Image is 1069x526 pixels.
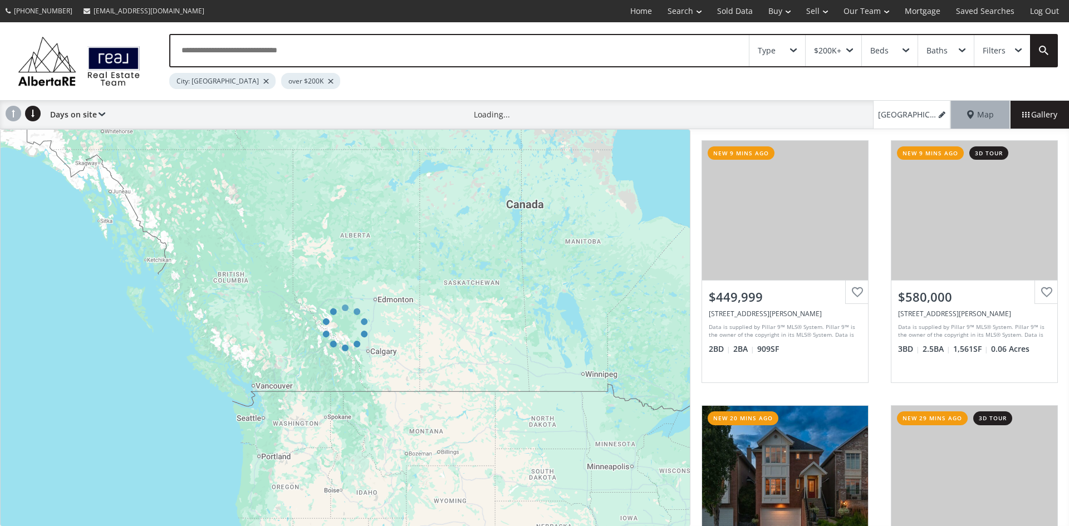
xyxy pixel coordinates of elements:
div: Data is supplied by Pillar 9™ MLS® System. Pillar 9™ is the owner of the copyright in its MLS® Sy... [898,323,1048,340]
img: Logo [12,33,146,89]
div: $449,999 [709,288,861,306]
span: 0.06 Acres [991,343,1029,355]
a: new 9 mins ago3d tour$580,000[STREET_ADDRESS][PERSON_NAME]Data is supplied by Pillar 9™ MLS® Syst... [880,129,1069,394]
div: Loading... [474,109,510,120]
div: City: [GEOGRAPHIC_DATA] [169,73,276,89]
div: Gallery [1010,101,1069,129]
span: 909 SF [757,343,779,355]
div: 81 Arbour Lake View NW #1112, Calgary, AB T3G 0H4 [709,309,861,318]
div: $200K+ [814,47,841,55]
div: Map [951,101,1010,129]
span: 2 BD [709,343,730,355]
span: 2.5 BA [923,343,950,355]
div: over $200K [281,73,340,89]
span: [GEOGRAPHIC_DATA], over $200K (1) [878,109,936,120]
div: Filters [983,47,1006,55]
a: [GEOGRAPHIC_DATA], over $200K (1) [873,101,951,129]
div: Beds [870,47,889,55]
div: Baths [926,47,948,55]
span: 3 BD [898,343,920,355]
span: Map [967,109,994,120]
span: Gallery [1022,109,1057,120]
span: [EMAIL_ADDRESS][DOMAIN_NAME] [94,6,204,16]
span: [PHONE_NUMBER] [14,6,72,16]
div: Days on site [45,101,105,129]
span: 1,561 SF [953,343,988,355]
div: 124 Legacy Glen Place SE, Calgary, AB T2X 4T5 [898,309,1051,318]
a: [EMAIL_ADDRESS][DOMAIN_NAME] [78,1,210,21]
div: Data is supplied by Pillar 9™ MLS® System. Pillar 9™ is the owner of the copyright in its MLS® Sy... [709,323,859,340]
a: new 9 mins ago$449,999[STREET_ADDRESS][PERSON_NAME]Data is supplied by Pillar 9™ MLS® System. Pil... [690,129,880,394]
span: 2 BA [733,343,754,355]
div: $580,000 [898,288,1051,306]
div: Type [758,47,776,55]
